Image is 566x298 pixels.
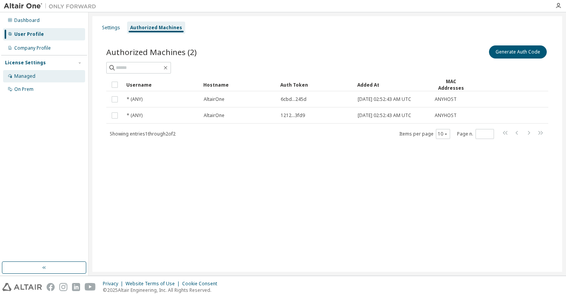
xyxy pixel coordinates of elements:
span: * (ANY) [127,112,142,119]
div: On Prem [14,86,33,92]
span: ANYHOST [435,96,457,102]
span: Items per page [399,129,450,139]
div: Added At [357,79,428,91]
img: altair_logo.svg [2,283,42,291]
span: AltairOne [204,96,224,102]
div: Username [126,79,197,91]
span: ANYHOST [435,112,457,119]
button: Generate Auth Code [489,45,547,59]
div: User Profile [14,31,44,37]
div: Authorized Machines [130,25,182,31]
div: Auth Token [280,79,351,91]
div: Settings [102,25,120,31]
p: © 2025 Altair Engineering, Inc. All Rights Reserved. [103,287,222,293]
span: Page n. [457,129,494,139]
div: Dashboard [14,17,40,23]
div: Hostname [203,79,274,91]
span: 1212...3fd9 [281,112,305,119]
span: [DATE] 02:52:43 AM UTC [358,112,411,119]
span: Authorized Machines (2) [106,47,197,57]
button: 10 [438,131,448,137]
img: Altair One [4,2,100,10]
div: MAC Addresses [434,78,467,91]
span: [DATE] 02:52:43 AM UTC [358,96,411,102]
span: Showing entries 1 through 2 of 2 [110,131,176,137]
img: linkedin.svg [72,283,80,291]
div: Managed [14,73,35,79]
div: Company Profile [14,45,51,51]
div: Privacy [103,281,126,287]
span: * (ANY) [127,96,142,102]
div: Website Terms of Use [126,281,182,287]
img: youtube.svg [85,283,96,291]
div: License Settings [5,60,46,66]
div: Cookie Consent [182,281,222,287]
span: AltairOne [204,112,224,119]
img: instagram.svg [59,283,67,291]
span: 6cbd...245d [281,96,306,102]
img: facebook.svg [47,283,55,291]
